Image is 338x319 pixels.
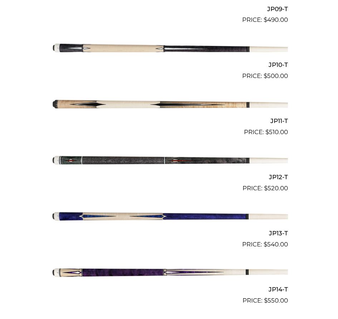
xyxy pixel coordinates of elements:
[264,297,268,304] span: $
[50,28,288,80] a: JP10-T $500.00
[50,252,288,291] img: JP14-T
[50,252,288,305] a: JP14-T $550.00
[264,185,288,192] bdi: 520.00
[265,128,288,136] bdi: 510.00
[50,140,288,179] img: JP12-T
[264,241,267,248] span: $
[50,196,288,249] a: JP13-T $540.00
[264,185,268,192] span: $
[264,72,288,79] bdi: 500.00
[50,196,288,235] img: JP13-T
[264,72,267,79] span: $
[264,16,288,23] bdi: 490.00
[50,28,288,67] img: JP10-T
[50,140,288,193] a: JP12-T $520.00
[50,84,288,137] a: JP11-T $510.00
[265,128,269,136] span: $
[264,16,267,23] span: $
[264,297,288,304] bdi: 550.00
[50,84,288,123] img: JP11-T
[264,241,288,248] bdi: 540.00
